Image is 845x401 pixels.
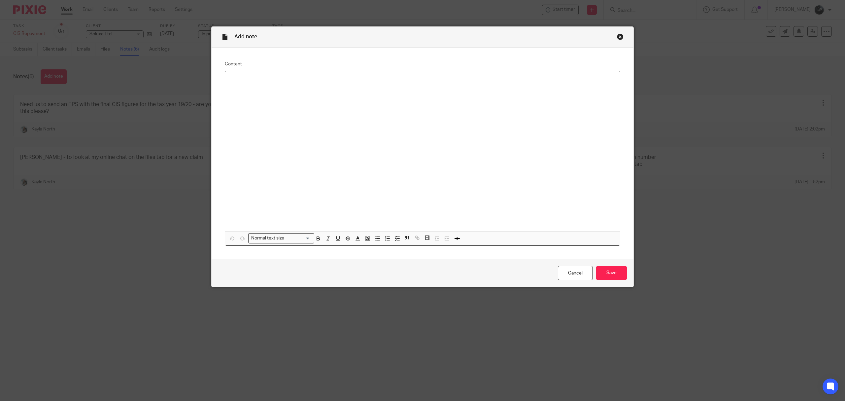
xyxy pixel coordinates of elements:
input: Search for option [287,235,310,242]
span: Normal text size [250,235,286,242]
div: Search for option [248,233,314,243]
a: Cancel [558,266,593,280]
div: Close this dialog window [617,33,624,40]
label: Content [225,61,620,67]
input: Save [596,266,627,280]
span: Add note [234,34,257,39]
